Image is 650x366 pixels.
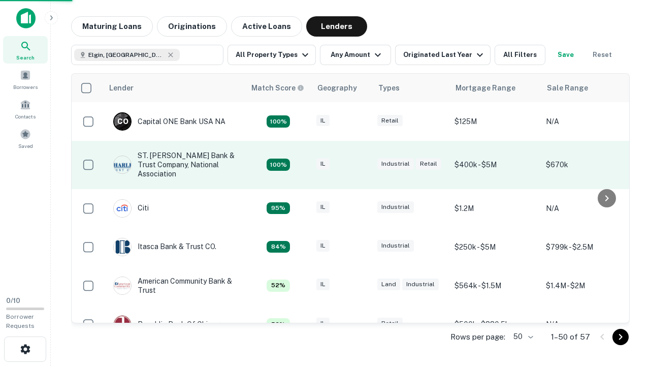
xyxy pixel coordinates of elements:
a: Search [3,36,48,64]
td: $1.4M - $2M [541,266,632,305]
th: Lender [103,74,245,102]
div: Industrial [402,279,439,290]
span: Elgin, [GEOGRAPHIC_DATA], [GEOGRAPHIC_DATA] [88,50,165,59]
a: Contacts [3,95,48,123]
p: Rows per page: [450,331,505,343]
th: Sale Range [541,74,632,102]
div: Land [377,279,400,290]
div: Capitalize uses an advanced AI algorithm to match your search with the best lender. The match sco... [251,82,304,94]
div: 50 [509,329,535,344]
button: Originated Last Year [395,45,491,65]
button: All Property Types [227,45,316,65]
div: Itasca Bank & Trust CO. [113,238,216,256]
div: Mortgage Range [456,82,515,94]
div: Capitalize uses an advanced AI algorithm to match your search with the best lender. The match sco... [267,115,290,128]
img: picture [114,156,131,173]
button: Maturing Loans [71,16,153,37]
th: Mortgage Range [449,74,541,102]
button: All Filters [495,45,545,65]
div: Capital ONE Bank USA NA [113,112,225,131]
a: Saved [3,125,48,152]
td: $250k - $5M [449,228,541,266]
th: Capitalize uses an advanced AI algorithm to match your search with the best lender. The match sco... [245,74,311,102]
span: Borrowers [13,83,38,91]
p: C O [117,116,128,127]
p: 1–50 of 57 [551,331,590,343]
button: Any Amount [320,45,391,65]
div: Retail [377,115,403,127]
div: IL [316,279,330,290]
div: IL [316,201,330,213]
span: 0 / 10 [6,297,20,304]
div: Industrial [377,158,414,170]
td: $1.2M [449,189,541,228]
div: Republic Bank Of Chicago [113,315,224,333]
td: $500k - $880.5k [449,305,541,344]
div: Sale Range [547,82,588,94]
span: Contacts [15,112,36,120]
img: picture [114,316,131,333]
div: Geography [317,82,357,94]
td: $799k - $2.5M [541,228,632,266]
td: $564k - $1.5M [449,266,541,305]
h6: Match Score [251,82,302,94]
div: Capitalize uses an advanced AI algorithm to match your search with the best lender. The match sco... [267,202,290,215]
div: IL [316,115,330,127]
div: Citi [113,199,149,218]
div: Capitalize uses an advanced AI algorithm to match your search with the best lender. The match sco... [267,241,290,253]
span: Saved [18,142,33,150]
button: Save your search to get updates of matches that match your search criteria. [549,45,582,65]
button: Originations [157,16,227,37]
div: Capitalize uses an advanced AI algorithm to match your search with the best lender. The match sco... [267,318,290,330]
div: Lender [109,82,134,94]
div: IL [316,318,330,329]
th: Geography [311,74,372,102]
td: N/A [541,305,632,344]
div: Originated Last Year [403,49,486,61]
img: capitalize-icon.png [16,8,36,28]
div: Industrial [377,201,414,213]
img: picture [114,238,131,256]
td: $125M [449,102,541,141]
div: ST. [PERSON_NAME] Bank & Trust Company, National Association [113,151,235,179]
span: Borrower Requests [6,313,35,329]
td: $400k - $5M [449,141,541,189]
div: Retail [416,158,441,170]
button: Active Loans [231,16,302,37]
img: picture [114,200,131,217]
div: Capitalize uses an advanced AI algorithm to match your search with the best lender. The match sco... [267,159,290,171]
div: Capitalize uses an advanced AI algorithm to match your search with the best lender. The match sco... [267,280,290,292]
div: IL [316,158,330,170]
div: IL [316,240,330,252]
div: Types [378,82,400,94]
button: Go to next page [612,329,629,345]
td: N/A [541,102,632,141]
button: Lenders [306,16,367,37]
a: Borrowers [3,66,48,93]
button: Reset [586,45,619,65]
td: $670k [541,141,632,189]
img: picture [114,277,131,294]
div: Retail [377,318,403,329]
th: Types [372,74,449,102]
td: N/A [541,189,632,228]
div: American Community Bank & Trust [113,277,235,295]
span: Search [16,53,35,62]
iframe: Chat Widget [599,285,650,333]
div: Industrial [377,240,414,252]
